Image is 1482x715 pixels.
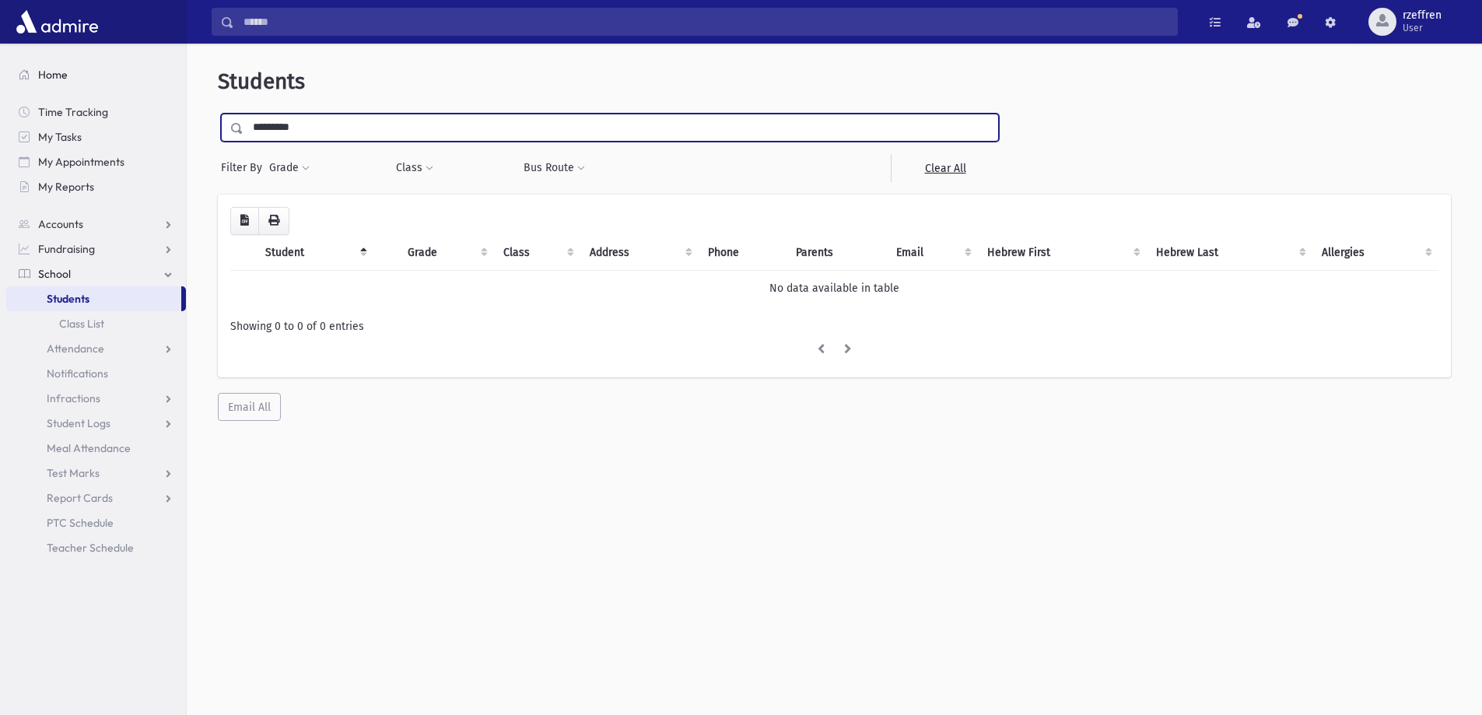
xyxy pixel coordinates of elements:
th: Class: activate to sort column ascending [494,235,581,271]
a: Test Marks [6,461,186,485]
th: Parents [787,235,887,271]
span: Home [38,68,68,82]
a: Attendance [6,336,186,361]
th: Hebrew First: activate to sort column ascending [978,235,1146,271]
span: Teacher Schedule [47,541,134,555]
a: Teacher Schedule [6,535,186,560]
button: Email All [218,393,281,421]
span: Student Logs [47,416,110,430]
button: Grade [268,154,310,182]
button: Class [395,154,434,182]
span: Students [218,68,305,94]
span: Accounts [38,217,83,231]
input: Search [234,8,1177,36]
a: My Reports [6,174,186,199]
a: Clear All [891,154,999,182]
a: Fundraising [6,237,186,261]
span: Infractions [47,391,100,405]
th: Allergies: activate to sort column ascending [1312,235,1438,271]
span: School [38,267,71,281]
a: Student Logs [6,411,186,436]
th: Hebrew Last: activate to sort column ascending [1147,235,1313,271]
th: Address: activate to sort column ascending [580,235,699,271]
a: Infractions [6,386,186,411]
span: User [1403,22,1442,34]
div: Showing 0 to 0 of 0 entries [230,318,1438,335]
span: Time Tracking [38,105,108,119]
a: Students [6,286,181,311]
a: Class List [6,311,186,336]
a: Home [6,62,186,87]
a: School [6,261,186,286]
a: My Appointments [6,149,186,174]
th: Grade: activate to sort column ascending [398,235,493,271]
img: AdmirePro [12,6,102,37]
a: Accounts [6,212,186,237]
span: Attendance [47,342,104,356]
span: Notifications [47,366,108,380]
button: CSV [230,207,259,235]
span: Report Cards [47,491,113,505]
a: My Tasks [6,124,186,149]
a: Time Tracking [6,100,186,124]
button: Bus Route [523,154,586,182]
span: My Reports [38,180,94,194]
span: Fundraising [38,242,95,256]
span: My Tasks [38,130,82,144]
a: Notifications [6,361,186,386]
th: Phone [699,235,787,271]
span: rzeffren [1403,9,1442,22]
span: My Appointments [38,155,124,169]
a: PTC Schedule [6,510,186,535]
span: Filter By [221,159,268,176]
button: Print [258,207,289,235]
th: Student: activate to sort column descending [256,235,373,271]
a: Report Cards [6,485,186,510]
td: No data available in table [230,270,1438,306]
span: Meal Attendance [47,441,131,455]
span: Test Marks [47,466,100,480]
span: PTC Schedule [47,516,114,530]
a: Meal Attendance [6,436,186,461]
span: Students [47,292,89,306]
th: Email: activate to sort column ascending [887,235,978,271]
